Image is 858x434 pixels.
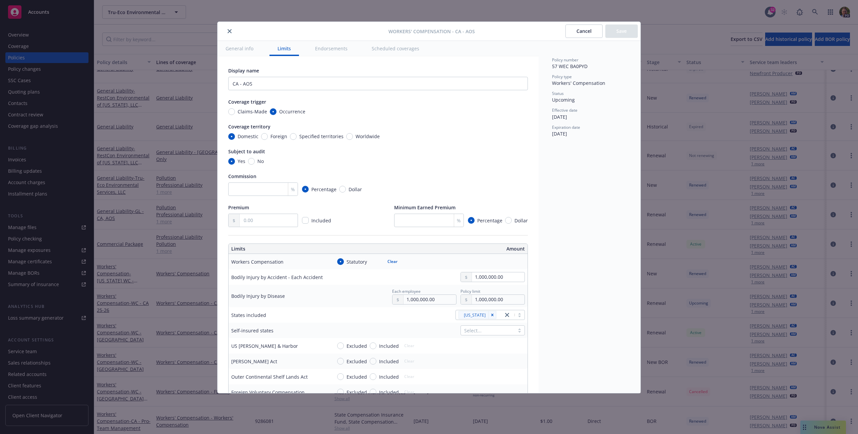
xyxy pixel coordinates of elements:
[231,358,277,365] div: [PERSON_NAME] Act
[552,124,580,130] span: Expiration date
[392,288,421,294] span: Each employee
[552,114,567,120] span: [DATE]
[337,373,344,380] input: Excluded
[552,97,575,103] span: Upcoming
[238,108,267,115] span: Claims-Made
[231,258,284,265] div: Workers Compensation
[347,389,367,396] span: Excluded
[346,133,353,140] input: Worldwide
[337,342,344,349] input: Excluded
[461,288,480,294] span: Policy limit
[270,133,287,140] span: Foreign
[552,57,578,63] span: Policy number
[269,41,299,56] button: Limits
[261,133,268,140] input: Foreign
[231,342,298,349] div: US [PERSON_NAME] & Harbor
[231,274,323,281] div: Bodily Injury by Accident - Each Accident
[337,358,344,365] input: Excluded
[552,130,567,137] span: [DATE]
[383,257,402,266] button: Clear
[472,272,525,282] input: 0.00
[299,133,344,140] span: Specified territories
[248,158,255,165] input: No
[370,342,376,349] input: Included
[228,204,249,211] span: Premium
[311,186,336,193] span: Percentage
[388,28,475,35] span: Workers' Compensation - CA - AOS
[552,80,605,86] span: Workers' Compensation
[240,214,298,227] input: 0.00
[349,186,362,193] span: Dollar
[505,217,512,224] input: Dollar
[279,108,305,115] span: Occurrence
[514,217,528,224] span: Dollar
[302,186,309,193] input: Percentage
[394,204,455,211] span: Minimum Earned Premium
[565,24,603,38] button: Cancel
[552,63,588,69] span: 57 WEC BA0PYD
[468,217,475,224] input: Percentage
[404,295,456,304] input: 0.00
[552,107,577,113] span: Effective date
[228,67,259,74] span: Display name
[461,312,486,319] span: [US_STATE]
[477,217,502,224] span: Percentage
[347,358,367,365] span: Excluded
[228,123,270,130] span: Coverage territory
[307,41,356,56] button: Endorsements
[339,186,346,193] input: Dollar
[337,389,344,395] input: Excluded
[347,342,367,349] span: Excluded
[370,389,376,395] input: Included
[356,133,380,140] span: Worldwide
[472,295,525,304] input: 0.00
[379,358,399,365] span: Included
[291,186,295,193] span: %
[229,244,348,254] th: Limits
[228,99,266,105] span: Coverage trigger
[381,244,528,254] th: Amount
[347,373,367,380] span: Excluded
[231,327,273,334] div: Self-insured states
[231,292,285,300] div: Bodily Injury by Disease
[552,74,572,79] span: Policy type
[311,217,331,224] span: Included
[337,258,344,265] input: Statutory
[218,41,261,56] button: General info
[231,389,305,396] div: Foreign Voluntary Compensation
[370,358,376,365] input: Included
[379,342,399,349] span: Included
[370,373,376,380] input: Included
[238,133,258,140] span: Domestic
[228,173,256,179] span: Commission
[488,311,496,319] div: Remove [object Object]
[228,148,265,155] span: Subject to audit
[379,389,399,396] span: Included
[226,27,234,35] button: close
[364,41,427,56] button: Scheduled coverages
[552,91,564,96] span: Status
[464,312,486,319] span: [US_STATE]
[379,373,399,380] span: Included
[503,311,511,319] a: close
[257,158,264,165] span: No
[231,312,266,319] div: States included
[270,108,277,115] input: Occurrence
[347,258,367,265] span: Statutory
[228,108,235,115] input: Claims-Made
[228,133,235,140] input: Domestic
[238,158,245,165] span: Yes
[290,133,297,140] input: Specified territories
[228,158,235,165] input: Yes
[231,373,308,380] div: Outer Continental Shelf Lands Act
[457,217,461,224] span: %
